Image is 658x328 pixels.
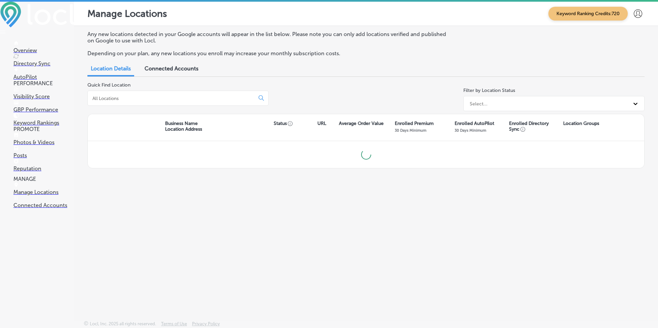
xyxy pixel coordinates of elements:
[90,321,156,326] p: Locl, Inc. 2025 all rights reserved.
[87,50,450,57] p: Depending on your plan, any new locations you enroll may increase your monthly subscription costs.
[13,133,74,145] a: Photos & Videos
[13,93,74,100] p: Visibility Score
[274,121,317,126] p: Status
[395,128,426,133] p: 30 Days Minimum
[13,202,74,208] p: Connected Accounts
[13,126,74,132] p: PROMOTE
[13,113,74,126] a: Keyword Rankings
[145,65,198,72] span: Connected Accounts
[509,121,560,132] p: Enrolled Directory Sync
[91,65,131,72] span: Location Details
[455,128,486,133] p: 30 Days Minimum
[13,165,74,172] p: Reputation
[165,121,202,132] p: Business Name Location Address
[13,183,74,195] a: Manage Locations
[317,121,326,126] p: URL
[13,152,74,159] p: Posts
[13,87,74,100] a: Visibility Score
[395,121,434,126] p: Enrolled Premium
[339,121,384,126] p: Average Order Value
[13,106,74,113] p: GBP Performance
[13,120,74,126] p: Keyword Rankings
[87,82,130,88] label: Quick Find Location
[13,100,74,113] a: GBP Performance
[92,95,253,101] input: All Locations
[13,41,74,54] a: Overview
[13,67,74,80] a: AutoPilot
[87,8,167,19] p: Manage Locations
[13,146,74,159] a: Posts
[455,121,494,126] p: Enrolled AutoPilot
[13,139,74,145] p: Photos & Videos
[13,189,74,195] p: Manage Locations
[13,47,74,54] p: Overview
[13,80,74,87] p: PERFORMANCE
[13,54,74,67] a: Directory Sync
[13,196,74,208] a: Connected Accounts
[463,88,515,93] label: Filter by Location Status
[13,159,74,172] a: Reputation
[87,31,450,44] p: Any new locations detected in your Google accounts will appear in the list below. Please note you...
[470,101,488,106] div: Select...
[13,74,74,80] p: AutoPilot
[548,7,628,21] span: Keyword Ranking Credits: 720
[13,176,74,182] p: MANAGE
[13,60,74,67] p: Directory Sync
[563,121,599,126] p: Location Groups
